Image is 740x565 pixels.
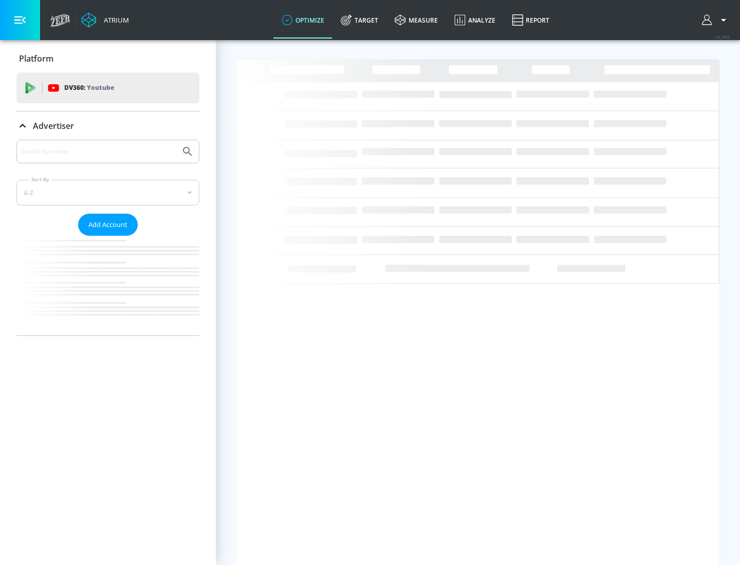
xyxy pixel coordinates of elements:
[21,145,176,158] input: Search by name
[16,180,199,205] div: A-Z
[81,12,129,28] a: Atrium
[19,53,53,64] p: Platform
[504,2,558,39] a: Report
[386,2,446,39] a: measure
[715,34,730,40] span: v 4.24.0
[78,214,138,236] button: Add Account
[16,236,199,335] nav: list of Advertiser
[87,82,114,93] p: Youtube
[273,2,332,39] a: optimize
[446,2,504,39] a: Analyze
[16,44,199,73] div: Platform
[100,15,129,25] div: Atrium
[88,219,127,231] span: Add Account
[16,111,199,140] div: Advertiser
[29,176,51,183] label: Sort By
[16,140,199,335] div: Advertiser
[33,120,74,131] p: Advertiser
[16,72,199,103] div: DV360: Youtube
[332,2,386,39] a: Target
[64,82,114,93] p: DV360:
